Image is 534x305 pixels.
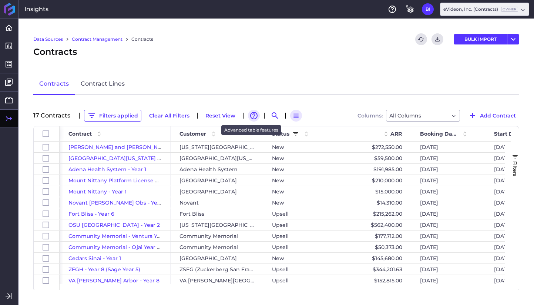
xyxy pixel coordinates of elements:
[34,142,60,153] div: Press SPACE to select this row.
[263,219,337,230] div: Upsell
[440,3,529,16] div: Dropdown select
[443,6,518,13] div: eVideon, Inc. (Contracts)
[337,275,411,286] div: $152,815.00
[337,219,411,230] div: $562,400.00
[179,264,254,275] span: ZSFG (Zuckerberg San Francisco General)
[68,210,114,217] a: Fort Bliss - Year 6
[34,208,60,219] div: Press SPACE to select this row.
[269,110,281,122] button: Search by
[357,113,383,118] span: Columns:
[411,208,485,219] div: [DATE]
[68,199,166,206] span: Novant [PERSON_NAME] Obs - Year 1
[422,3,434,15] button: User Menu
[263,242,337,252] div: Upsell
[68,233,206,239] a: Community Memorial - Ventura Year 8 (Sage Year 5)
[337,164,411,175] div: $191,985.00
[179,186,237,197] span: [GEOGRAPHIC_DATA]
[179,231,238,241] span: Community Memorial
[501,7,518,11] ins: Owner
[411,275,485,286] div: [DATE]
[386,110,460,122] div: Dropdown select
[263,164,337,175] div: New
[68,244,196,251] a: Community Memorial - Ojai Year 7 (Sage Year 5)
[34,264,60,275] div: Press SPACE to select this row.
[72,36,122,43] a: Contract Management
[34,275,60,286] div: Press SPACE to select this row.
[411,231,485,241] div: [DATE]
[34,186,60,197] div: Press SPACE to select this row.
[68,188,127,195] a: Mount Nittany - Year 1
[512,161,518,176] span: Filters
[337,208,411,219] div: $215,262.00
[68,255,121,262] a: Cedars Sinai - Year 1
[411,164,485,175] div: [DATE]
[68,177,189,184] a: Mount Nittany Platform License Subscription
[263,186,337,197] div: New
[146,110,193,122] button: Clear All Filters
[337,264,411,275] div: $344,201.63
[337,253,411,263] div: $145,680.00
[179,209,204,219] span: Fort Bliss
[404,3,416,15] button: General Settings
[131,36,153,43] a: Contracts
[179,175,237,186] span: [GEOGRAPHIC_DATA]
[389,111,421,120] span: All Columns
[33,45,77,59] span: Contracts
[465,110,519,122] button: Add Contract
[34,153,60,164] div: Press SPACE to select this row.
[263,264,337,275] div: Upsell
[415,33,427,45] button: Refresh
[337,153,411,163] div: $59,500.00
[337,231,411,241] div: $177,712.00
[179,220,254,230] span: [US_STATE][GEOGRAPHIC_DATA]
[454,34,507,44] button: BULK IMPORT
[263,142,337,152] div: New
[411,253,485,263] div: [DATE]
[68,277,159,284] a: VA [PERSON_NAME] Arbor - Year 8
[263,175,337,186] div: New
[33,36,63,43] a: Data Sources
[337,186,411,197] div: $15,000.00
[431,33,443,45] button: Download
[337,242,411,252] div: $50,373.00
[34,197,60,208] div: Press SPACE to select this row.
[411,264,485,275] div: [DATE]
[411,186,485,197] div: [DATE]
[263,197,337,208] div: New
[480,112,516,120] span: Add Contract
[68,155,238,162] a: [GEOGRAPHIC_DATA][US_STATE] Platform License Subscription
[68,266,140,273] a: ZFGH - Year 8 (Sage Year 5)
[34,253,60,264] div: Press SPACE to select this row.
[337,175,411,186] div: $210,000.00
[337,142,411,152] div: $272,550.00
[33,73,75,95] a: Contracts
[68,166,146,173] span: Adena Health System - Year 1
[411,197,485,208] div: [DATE]
[68,222,160,228] span: OSU [GEOGRAPHIC_DATA] - Year 2
[34,242,60,253] div: Press SPACE to select this row.
[411,175,485,186] div: [DATE]
[68,144,214,150] a: [PERSON_NAME] and [PERSON_NAME] 474-Bed - Year 1
[390,130,402,137] span: ARR
[179,198,199,208] span: Novant
[179,164,238,175] span: Adena Health System
[337,197,411,208] div: $14,310.00
[75,73,131,95] a: Contract Lines
[263,231,337,241] div: Upsell
[202,110,239,122] button: Reset View
[179,275,254,286] span: VA [PERSON_NAME][GEOGRAPHIC_DATA]
[263,153,337,163] div: New
[179,253,237,263] span: [GEOGRAPHIC_DATA]
[34,219,60,231] div: Press SPACE to select this row.
[33,113,75,119] div: 17 Contract s
[263,253,337,263] div: New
